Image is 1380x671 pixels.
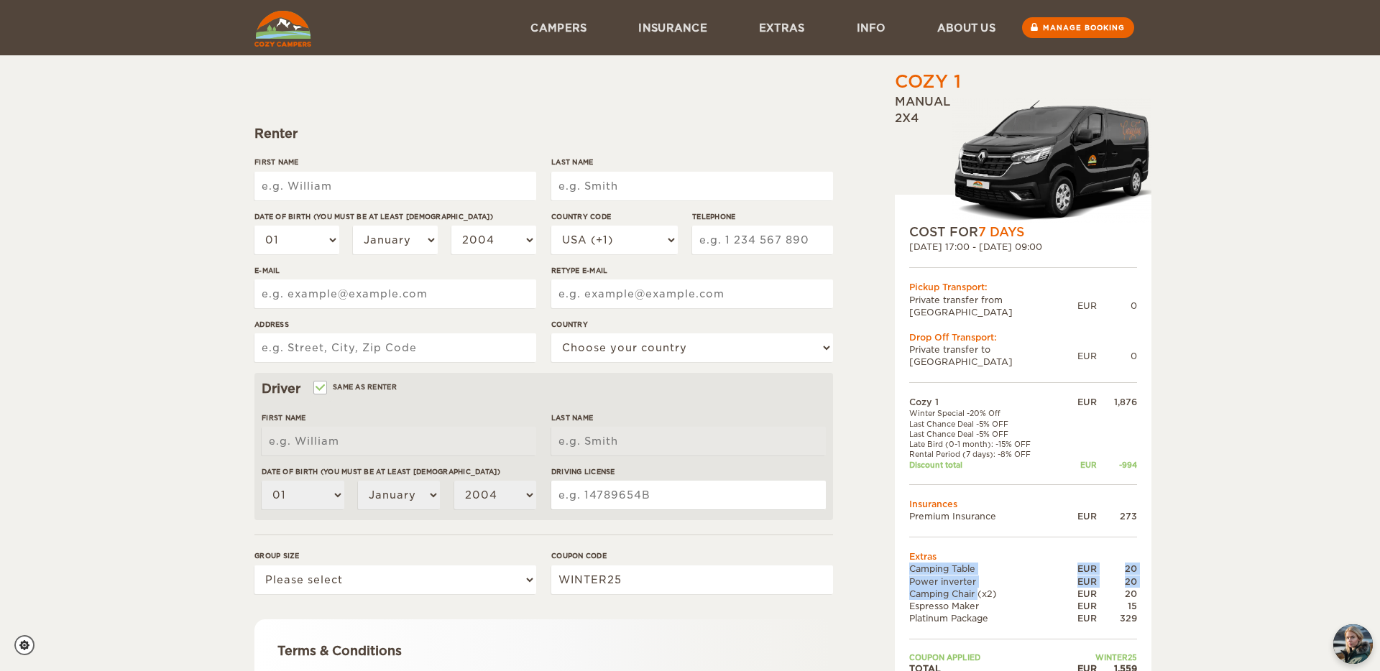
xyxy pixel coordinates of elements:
input: e.g. William [254,172,536,200]
input: e.g. Smith [551,172,833,200]
label: Country Code [551,211,678,222]
div: Cozy 1 [895,70,961,94]
input: e.g. example@example.com [551,279,833,308]
img: Stuttur-m-c-logo-2.png [952,98,1151,223]
div: EUR [1062,600,1097,612]
div: COST FOR [909,223,1137,241]
label: E-mail [254,265,536,276]
button: chat-button [1333,624,1373,664]
img: Freyja at Cozy Campers [1333,624,1373,664]
input: e.g. Street, City, Zip Code [254,333,536,362]
td: Extras [909,550,1137,563]
label: First Name [262,412,536,423]
label: Country [551,319,833,330]
div: 0 [1097,350,1137,362]
td: Late Bird (0-1 month): -15% OFF [909,439,1062,449]
div: 20 [1097,563,1137,575]
div: EUR [1077,350,1097,362]
td: Rental Period (7 days): -8% OFF [909,449,1062,459]
img: Cozy Campers [254,11,311,47]
td: Coupon applied [909,652,1062,662]
div: [DATE] 17:00 - [DATE] 09:00 [909,241,1137,253]
label: Group size [254,550,536,561]
div: Manual 2x4 [895,94,1151,223]
div: EUR [1077,300,1097,312]
td: WINTER25 [1062,652,1137,662]
td: Insurances [909,498,1137,510]
div: EUR [1062,575,1097,588]
div: EUR [1062,396,1097,408]
div: EUR [1062,612,1097,624]
label: Coupon code [551,550,833,561]
input: e.g. William [262,427,536,455]
div: Drop Off Transport: [909,331,1137,343]
input: e.g. Smith [551,427,826,455]
div: Renter [254,125,833,142]
div: Pickup Transport: [909,281,1137,293]
div: 1,876 [1097,396,1137,408]
td: Winter Special -20% Off [909,408,1062,418]
div: Terms & Conditions [277,642,810,660]
td: Camping Chair (x2) [909,588,1062,600]
label: First Name [254,157,536,167]
td: Power inverter [909,575,1062,588]
div: EUR [1062,460,1097,470]
input: Same as renter [315,384,324,394]
label: Date of birth (You must be at least [DEMOGRAPHIC_DATA]) [262,466,536,477]
label: Retype E-mail [551,265,833,276]
span: 7 Days [978,225,1024,239]
div: -994 [1097,460,1137,470]
label: Telephone [692,211,833,222]
label: Same as renter [315,380,397,394]
div: EUR [1062,510,1097,522]
label: Last Name [551,157,833,167]
a: Manage booking [1022,17,1134,38]
input: e.g. 14789654B [551,481,826,509]
div: 329 [1097,612,1137,624]
td: Private transfer from [GEOGRAPHIC_DATA] [909,294,1077,318]
label: Driving License [551,466,826,477]
input: e.g. 1 234 567 890 [692,226,833,254]
label: Address [254,319,536,330]
td: Premium Insurance [909,510,1062,522]
div: 0 [1097,300,1137,312]
td: Discount total [909,460,1062,470]
td: Last Chance Deal -5% OFF [909,419,1062,429]
td: Espresso Maker [909,600,1062,612]
div: EUR [1062,588,1097,600]
div: 20 [1097,588,1137,600]
div: EUR [1062,563,1097,575]
td: Last Chance Deal -5% OFF [909,429,1062,439]
div: 20 [1097,575,1137,588]
td: Private transfer to [GEOGRAPHIC_DATA] [909,343,1077,368]
input: e.g. example@example.com [254,279,536,308]
label: Date of birth (You must be at least [DEMOGRAPHIC_DATA]) [254,211,536,222]
div: 15 [1097,600,1137,612]
label: Last Name [551,412,826,423]
td: Platinum Package [909,612,1062,624]
td: Cozy 1 [909,396,1062,408]
div: Driver [262,380,826,397]
div: 273 [1097,510,1137,522]
a: Cookie settings [14,635,44,655]
td: Camping Table [909,563,1062,575]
